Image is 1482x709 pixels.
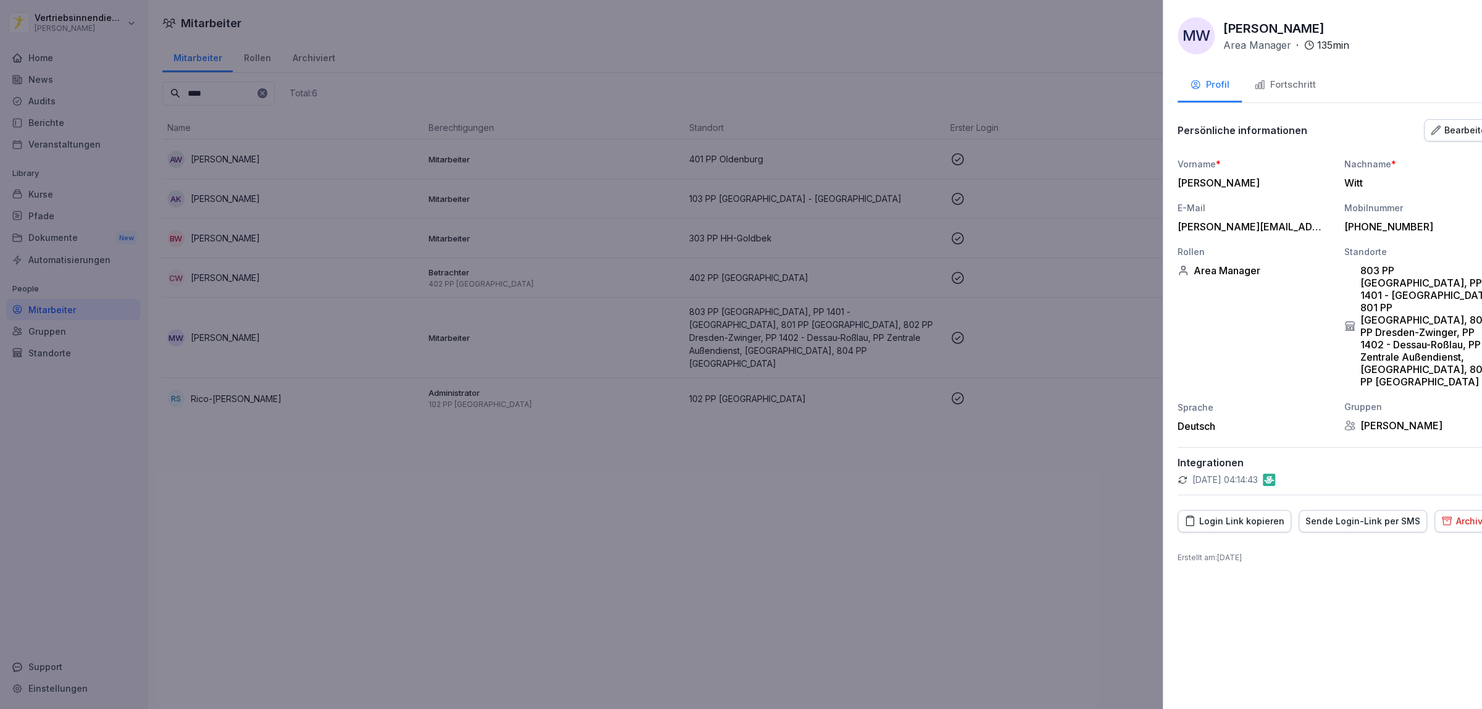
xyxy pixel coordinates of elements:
[1223,19,1325,38] p: [PERSON_NAME]
[1223,38,1349,52] div: ·
[1317,38,1349,52] p: 135 min
[1178,177,1326,189] div: [PERSON_NAME]
[1184,514,1284,528] div: Login Link kopieren
[1178,157,1332,170] div: Vorname
[1223,38,1291,52] p: Area Manager
[1178,17,1215,54] div: MW
[1192,474,1258,486] p: [DATE] 04:14:43
[1178,420,1332,432] div: Deutsch
[1178,220,1326,233] div: [PERSON_NAME][EMAIL_ADDRESS][DOMAIN_NAME]
[1178,69,1242,103] button: Profil
[1305,514,1420,528] div: Sende Login-Link per SMS
[1190,78,1229,92] div: Profil
[1178,124,1307,136] p: Persönliche informationen
[1178,245,1332,258] div: Rollen
[1178,264,1332,277] div: Area Manager
[1178,201,1332,214] div: E-Mail
[1263,474,1275,486] img: gastromatic.png
[1178,510,1291,532] button: Login Link kopieren
[1254,78,1316,92] div: Fortschritt
[1178,401,1332,414] div: Sprache
[1299,510,1427,532] button: Sende Login-Link per SMS
[1242,69,1328,103] button: Fortschritt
